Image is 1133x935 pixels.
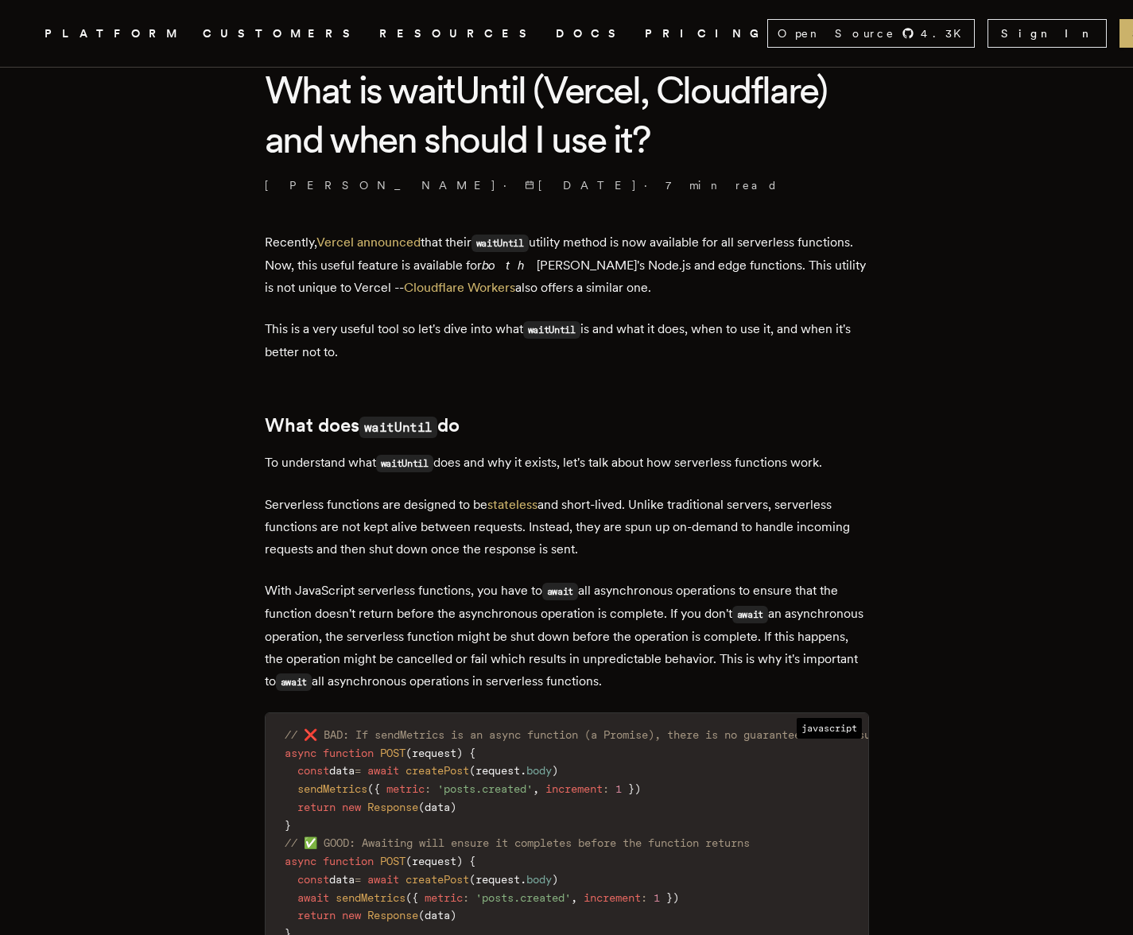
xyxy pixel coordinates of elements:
span: : [463,891,469,904]
span: } [628,782,634,795]
code: waitUntil [471,235,529,252]
span: request [475,873,520,886]
span: metric [425,891,463,904]
span: Response [367,909,418,921]
span: ( [405,747,412,759]
span: async [285,855,316,867]
span: , [571,891,577,904]
span: [DATE] [525,177,638,193]
span: sendMetrics [297,782,367,795]
span: } [285,819,291,832]
span: createPost [405,873,469,886]
span: await [367,873,399,886]
h1: What is waitUntil (Vercel, Cloudflare) and when should I use it? [265,65,869,165]
span: . [520,764,526,777]
h2: What does do [265,414,869,439]
span: POST [380,747,405,759]
code: waitUntil [523,321,580,339]
span: 7 min read [665,177,778,193]
span: increment [584,891,641,904]
p: Recently, that their utility method is now available for all serverless functions. Now, this usef... [265,231,869,299]
p: Serverless functions are designed to be and short-lived. Unlike traditional servers, serverless f... [265,494,869,561]
span: Open Source [778,25,895,41]
span: const [297,873,329,886]
span: Response [367,801,418,813]
span: // ❌ BAD: If sendMetrics is an async function (a Promise), there is no guarantee it will succeed [285,728,902,741]
span: data [425,801,450,813]
span: ) [552,873,558,886]
a: Sign In [987,19,1107,48]
span: ( [418,801,425,813]
em: both [482,258,537,273]
span: request [412,855,456,867]
span: ( [469,764,475,777]
span: { [469,855,475,867]
span: ( [405,891,412,904]
a: stateless [487,497,537,512]
span: 'posts.created' [475,891,571,904]
span: metric [386,782,425,795]
span: : [641,891,647,904]
span: , [533,782,539,795]
span: { [374,782,380,795]
span: ) [456,747,463,759]
span: ( [418,909,425,921]
code: await [732,606,769,623]
span: . [520,873,526,886]
span: data [329,873,355,886]
span: ) [450,801,456,813]
code: await [276,673,312,691]
span: ) [450,909,456,921]
code: waitUntil [376,455,433,472]
button: PLATFORM [45,24,184,44]
code: waitUntil [359,417,437,438]
span: return [297,909,336,921]
a: Cloudflare Workers [404,280,515,295]
span: ) [552,764,558,777]
span: 4.3 K [921,25,971,41]
span: ( [405,855,412,867]
span: ( [469,873,475,886]
span: 1 [615,782,622,795]
span: } [666,891,673,904]
a: CUSTOMERS [203,24,360,44]
span: await [367,764,399,777]
span: data [329,764,355,777]
span: = [355,764,361,777]
span: increment [545,782,603,795]
span: return [297,801,336,813]
span: POST [380,855,405,867]
span: 1 [654,891,660,904]
a: Vercel announced [316,235,421,250]
span: ( [367,782,374,795]
p: · · [265,177,869,193]
span: body [526,764,552,777]
span: // ✅ GOOD: Awaiting will ensure it completes before the function returns [285,836,750,849]
p: To understand what does and why it exists, let's talk about how serverless functions work. [265,452,869,475]
span: const [297,764,329,777]
p: With JavaScript serverless functions, you have to all asynchronous operations to ensure that the ... [265,580,869,693]
span: function [323,855,374,867]
span: { [469,747,475,759]
span: = [355,873,361,886]
span: { [412,891,418,904]
span: 'posts.created' [437,782,533,795]
span: : [603,782,609,795]
p: This is a very useful tool so let's dive into what is and what it does, when to use it, and when ... [265,318,869,363]
span: : [425,782,431,795]
span: createPost [405,764,469,777]
a: [PERSON_NAME] [265,177,497,193]
a: PRICING [645,24,767,44]
span: body [526,873,552,886]
span: await [297,891,329,904]
span: ) [456,855,463,867]
span: data [425,909,450,921]
span: ) [634,782,641,795]
a: DOCS [556,24,626,44]
button: RESOURCES [379,24,537,44]
span: request [412,747,456,759]
span: sendMetrics [336,891,405,904]
span: function [323,747,374,759]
